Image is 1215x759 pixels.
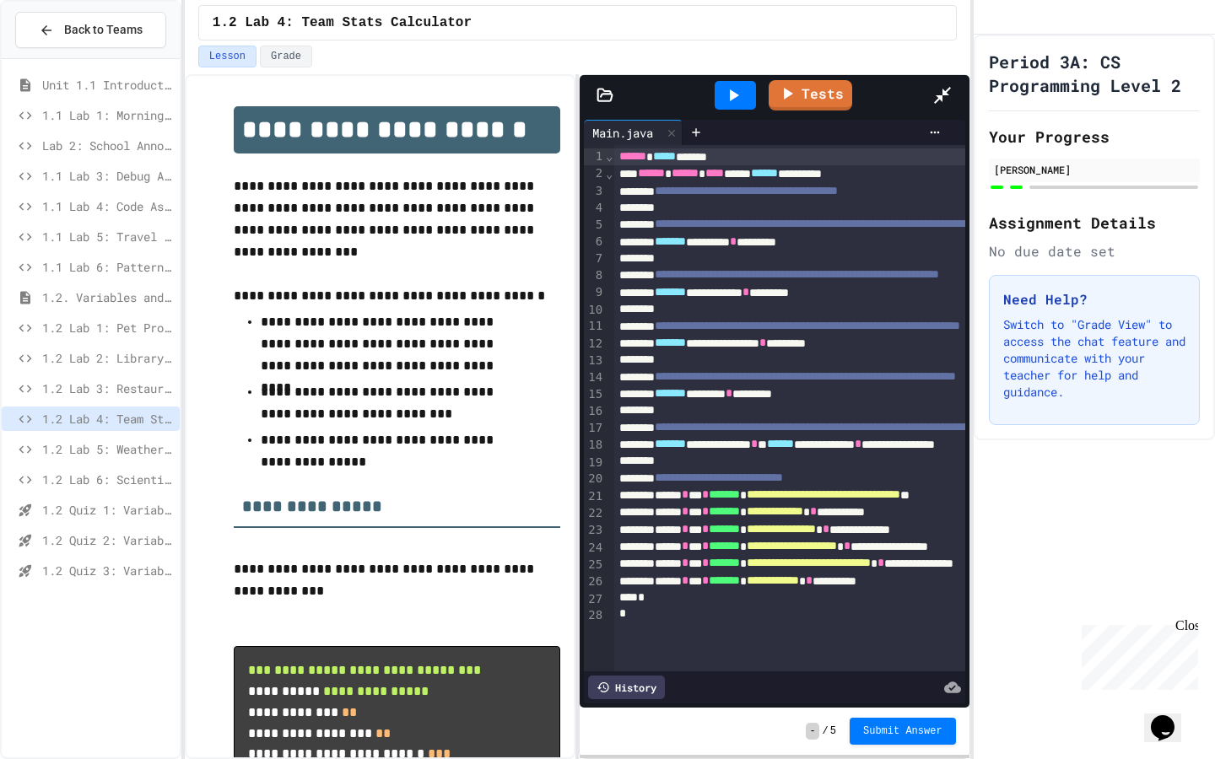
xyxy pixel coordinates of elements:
span: / [823,724,829,738]
div: 24 [584,540,605,557]
div: Main.java [584,120,683,145]
span: 1.2 Lab 4: Team Stats Calculator [213,13,472,33]
div: 10 [584,302,605,319]
iframe: chat widget [1075,618,1198,690]
span: 1.1 Lab 1: Morning Routine Fix [42,106,173,124]
div: 12 [584,336,605,353]
div: 9 [584,284,605,301]
div: 16 [584,403,605,420]
span: 1.1 Lab 6: Pattern Detective [42,258,173,276]
span: 1.2 Quiz 3: Variables and Data Types [42,562,173,579]
span: Fold line [605,149,613,163]
div: 22 [584,505,605,522]
span: 1.2. Variables and Data Types [42,288,173,306]
span: - [806,723,818,740]
p: Switch to "Grade View" to access the chat feature and communicate with your teacher for help and ... [1003,316,1185,401]
div: 3 [584,183,605,200]
div: 20 [584,471,605,487]
button: Grade [260,46,312,67]
h1: Period 3A: CS Programming Level 2 [989,50,1200,97]
span: 1.1 Lab 5: Travel Route Debugger [42,228,173,245]
div: 21 [584,488,605,505]
span: 1.2 Lab 4: Team Stats Calculator [42,410,173,428]
div: 19 [584,455,605,471]
div: 8 [584,267,605,284]
div: 1 [584,148,605,165]
div: 5 [584,217,605,234]
div: 18 [584,437,605,454]
span: 1.2 Lab 1: Pet Profile Fix [42,319,173,336]
span: 1.2 Quiz 1: Variables and Data Types [42,501,173,519]
span: 1.2 Lab 6: Scientific Calculator [42,471,173,488]
div: Main.java [584,124,661,142]
span: Back to Teams [64,21,143,39]
div: No due date set [989,241,1200,261]
div: History [588,676,665,699]
span: 5 [830,724,836,738]
h3: Need Help? [1003,289,1185,310]
div: 27 [584,591,605,608]
div: 25 [584,557,605,573]
span: 1.2 Quiz 2: Variables and Data Types [42,531,173,549]
span: 1.1 Lab 3: Debug Assembly [42,167,173,185]
div: 23 [584,522,605,539]
div: 2 [584,165,605,182]
div: 7 [584,250,605,267]
span: Fold line [605,167,613,180]
button: Lesson [198,46,256,67]
span: Submit Answer [863,724,942,738]
div: 14 [584,369,605,386]
button: Submit Answer [850,718,956,745]
div: Chat with us now!Close [7,7,116,107]
a: Tests [769,80,852,110]
div: 13 [584,353,605,369]
div: 6 [584,234,605,250]
span: 1.1 Lab 4: Code Assembly Challenge [42,197,173,215]
div: 11 [584,318,605,335]
div: [PERSON_NAME] [994,162,1195,177]
span: Unit 1.1 Introduction to Algorithms, Programming and Compilers [42,76,173,94]
button: Back to Teams [15,12,166,48]
span: Lab 2: School Announcements [42,137,173,154]
iframe: chat widget [1144,692,1198,742]
div: 17 [584,420,605,437]
span: 1.2 Lab 5: Weather Station Debugger [42,440,173,458]
h2: Your Progress [989,125,1200,148]
span: 1.2 Lab 2: Library Card Creator [42,349,173,367]
div: 28 [584,607,605,624]
span: 1.2 Lab 3: Restaurant Order System [42,379,173,397]
div: 4 [584,200,605,217]
h2: Assignment Details [989,211,1200,234]
div: 26 [584,573,605,590]
div: 15 [584,386,605,403]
